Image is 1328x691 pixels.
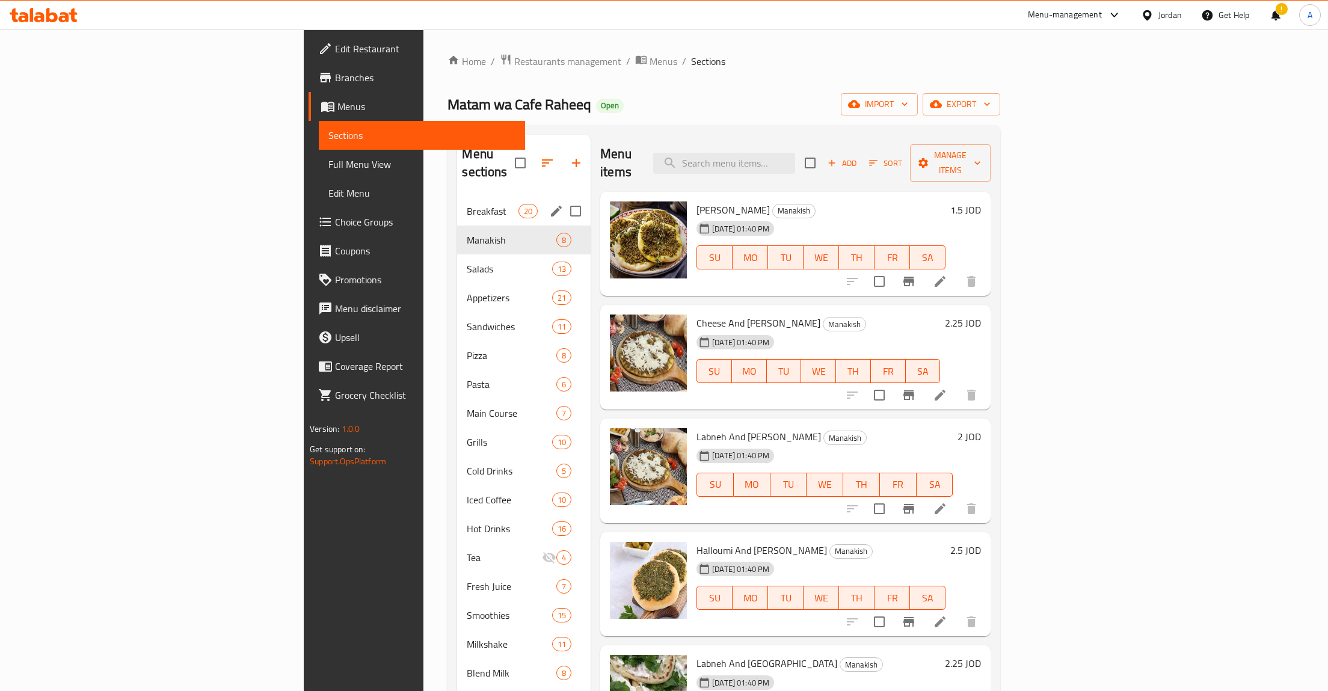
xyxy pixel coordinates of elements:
[467,204,518,218] span: Breakfast
[808,589,834,607] span: WE
[707,223,774,235] span: [DATE] 01:40 PM
[933,502,947,516] a: Edit menu item
[876,363,901,380] span: FR
[894,267,923,296] button: Branch-specific-item
[467,406,556,420] span: Main Course
[467,637,552,651] div: Milkshake
[467,233,556,247] span: Manakish
[562,149,591,177] button: Add section
[319,150,526,179] a: Full Menu View
[885,476,912,493] span: FR
[871,359,906,383] button: FR
[1308,8,1312,22] span: A
[309,63,526,92] a: Branches
[875,586,910,610] button: FR
[933,274,947,289] a: Edit menu item
[707,677,774,689] span: [DATE] 01:40 PM
[848,476,875,493] span: TH
[457,659,591,687] div: Blend Milk8
[702,363,727,380] span: SU
[335,359,516,373] span: Coverage Report
[457,485,591,514] div: Iced Coffee10
[557,581,571,592] span: 7
[906,359,941,383] button: SA
[557,668,571,679] span: 8
[600,145,639,181] h2: Menu items
[915,249,941,266] span: SA
[553,292,571,304] span: 21
[811,476,838,493] span: WE
[915,589,941,607] span: SA
[844,249,870,266] span: TH
[867,382,892,408] span: Select to update
[457,254,591,283] div: Salads13
[801,359,836,383] button: WE
[556,550,571,565] div: items
[553,639,571,650] span: 11
[682,54,686,69] li: /
[552,608,571,622] div: items
[335,272,516,287] span: Promotions
[552,521,571,536] div: items
[309,323,526,352] a: Upsell
[923,93,1000,115] button: export
[467,579,556,594] span: Fresh Juice
[457,370,591,399] div: Pasta6
[556,233,571,247] div: items
[910,586,945,610] button: SA
[707,450,774,461] span: [DATE] 01:40 PM
[911,363,936,380] span: SA
[335,70,516,85] span: Branches
[553,494,571,506] span: 10
[557,379,571,390] span: 6
[773,249,799,266] span: TU
[921,476,948,493] span: SA
[457,399,591,428] div: Main Course7
[457,341,591,370] div: Pizza8
[553,523,571,535] span: 16
[319,121,526,150] a: Sections
[844,589,870,607] span: TH
[556,464,571,478] div: items
[467,464,556,478] span: Cold Drinks
[337,99,516,114] span: Menus
[457,226,591,254] div: Manakish8
[309,381,526,410] a: Grocery Checklist
[933,388,947,402] a: Edit menu item
[557,235,571,246] span: 8
[737,249,763,266] span: MO
[879,589,905,607] span: FR
[773,589,799,607] span: TU
[702,249,728,266] span: SU
[867,496,892,521] span: Select to update
[841,93,918,115] button: import
[514,54,621,69] span: Restaurants management
[861,154,910,173] span: Sort items
[518,204,538,218] div: items
[552,637,571,651] div: items
[467,521,552,536] span: Hot Drinks
[467,493,552,507] div: Iced Coffee
[335,215,516,229] span: Choice Groups
[733,245,768,269] button: MO
[830,544,872,558] span: Manakish
[467,348,556,363] div: Pizza
[547,202,565,220] button: edit
[808,249,834,266] span: WE
[328,128,516,143] span: Sections
[626,54,630,69] li: /
[650,54,677,69] span: Menus
[610,542,687,619] img: Halloumi And Zaatar Manakish
[696,473,734,497] button: SU
[467,290,552,305] span: Appetizers
[879,249,905,266] span: FR
[932,97,991,112] span: export
[557,350,571,361] span: 8
[519,206,537,217] span: 20
[467,262,552,276] span: Salads
[533,149,562,177] span: Sort sections
[957,267,986,296] button: delete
